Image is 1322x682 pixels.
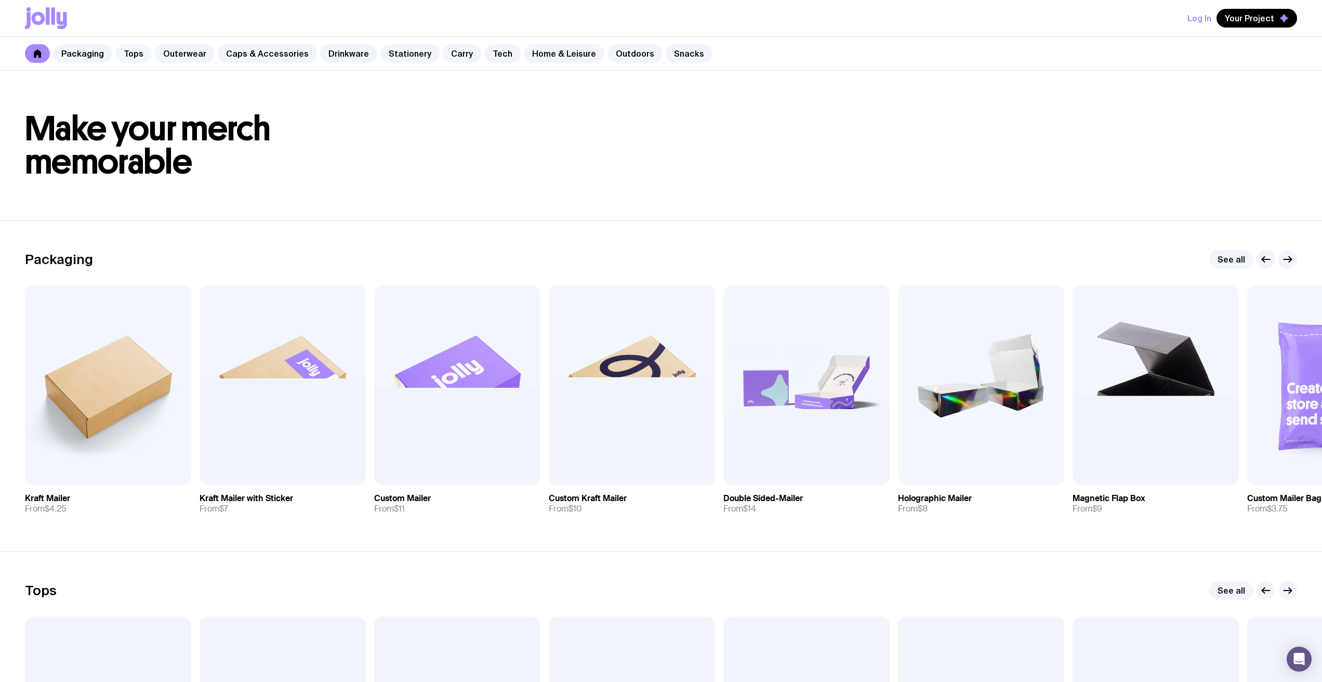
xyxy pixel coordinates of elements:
[898,485,1064,522] a: Holographic MailerFrom$8
[1187,9,1211,28] button: Log In
[219,503,228,514] span: $7
[1073,493,1145,504] h3: Magnetic Flap Box
[218,44,317,63] a: Caps & Accessories
[524,44,604,63] a: Home & Leisure
[320,44,377,63] a: Drinkware
[1092,503,1102,514] span: $9
[25,108,271,182] span: Make your merch memorable
[666,44,712,63] a: Snacks
[549,485,715,522] a: Custom Kraft MailerFrom$10
[1217,9,1297,28] button: Your Project
[898,504,928,514] span: From
[1225,13,1274,23] span: Your Project
[200,493,293,504] h3: Kraft Mailer with Sticker
[1247,493,1321,504] h3: Custom Mailer Bag
[25,583,57,598] h2: Tops
[898,493,972,504] h3: Holographic Mailer
[1073,485,1239,522] a: Magnetic Flap BoxFrom$9
[569,503,582,514] span: $10
[607,44,663,63] a: Outdoors
[380,44,440,63] a: Stationery
[155,44,215,63] a: Outerwear
[53,44,112,63] a: Packaging
[1287,647,1312,672] div: Open Intercom Messenger
[200,504,228,514] span: From
[374,504,405,514] span: From
[1209,250,1253,269] a: See all
[549,493,627,504] h3: Custom Kraft Mailer
[443,44,481,63] a: Carry
[374,493,431,504] h3: Custom Mailer
[374,485,540,522] a: Custom MailerFrom$11
[1247,504,1288,514] span: From
[394,503,405,514] span: $11
[25,485,191,522] a: Kraft MailerFrom$4.25
[1209,581,1253,600] a: See all
[723,504,756,514] span: From
[723,493,803,504] h3: Double Sided-Mailer
[45,503,67,514] span: $4.25
[723,485,890,522] a: Double Sided-MailerFrom$14
[484,44,521,63] a: Tech
[200,485,366,522] a: Kraft Mailer with StickerFrom$7
[918,503,928,514] span: $8
[549,504,582,514] span: From
[25,493,70,504] h3: Kraft Mailer
[25,252,93,267] h2: Packaging
[1267,503,1288,514] span: $3.75
[25,504,67,514] span: From
[743,503,756,514] span: $14
[115,44,152,63] a: Tops
[1073,504,1102,514] span: From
